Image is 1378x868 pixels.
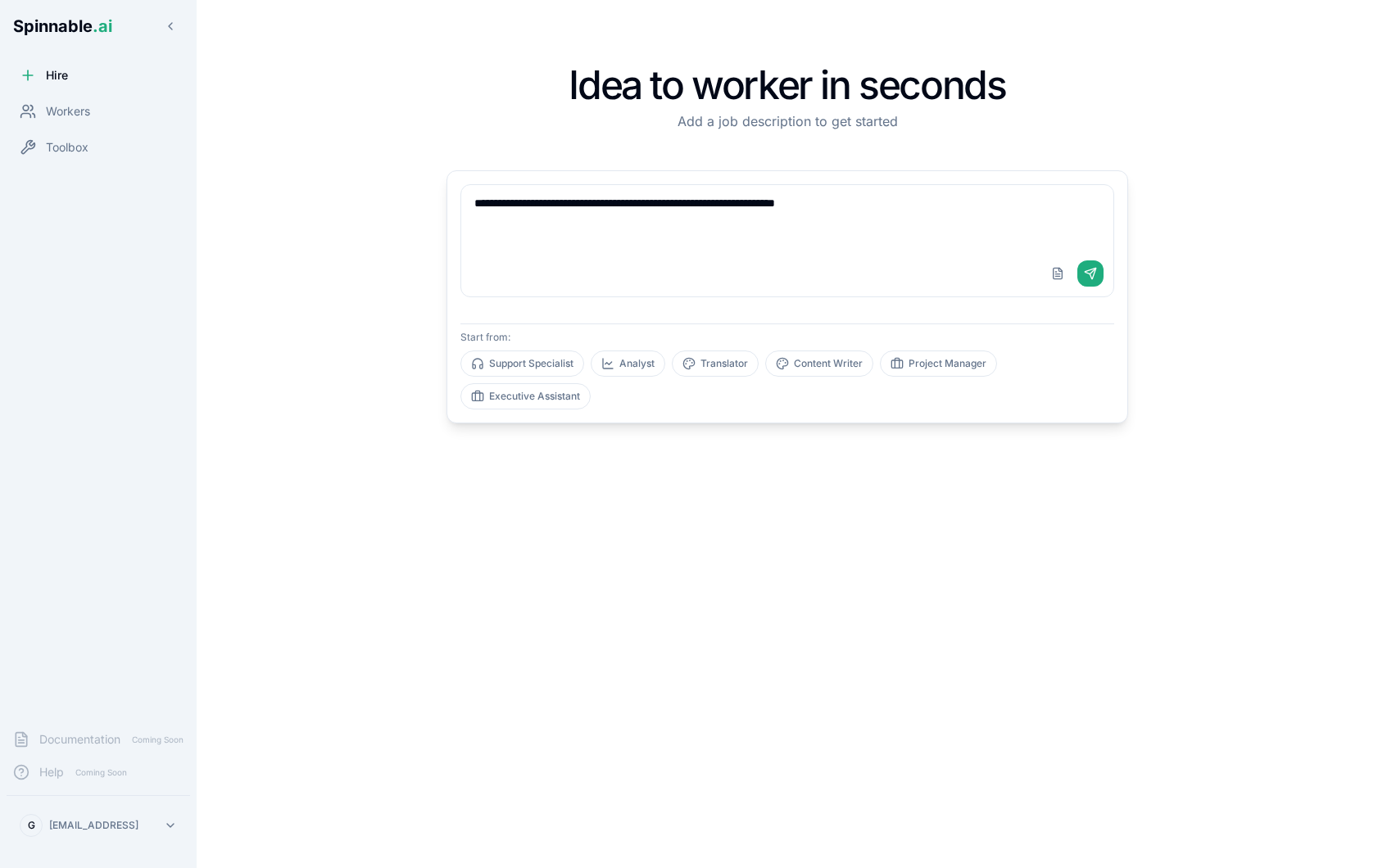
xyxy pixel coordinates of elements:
[460,383,591,409] button: Executive Assistant
[591,350,665,377] button: Analyst
[127,732,188,748] span: Coming Soon
[46,103,90,120] span: Workers
[460,331,1114,344] p: Start from:
[49,819,138,832] p: [EMAIL_ADDRESS]
[446,111,1128,131] p: Add a job description to get started
[39,764,64,780] span: Help
[70,765,132,780] span: Coming Soon
[46,67,68,84] span: Hire
[13,809,184,842] button: G[EMAIL_ADDRESS]
[765,350,873,377] button: Content Writer
[93,16,112,36] span: .ai
[460,350,584,377] button: Support Specialist
[880,350,997,377] button: Project Manager
[13,16,112,36] span: Spinnable
[28,819,35,832] span: G
[39,731,120,748] span: Documentation
[46,139,88,156] span: Toolbox
[446,66,1128,105] h1: Idea to worker in seconds
[672,350,759,377] button: Translator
